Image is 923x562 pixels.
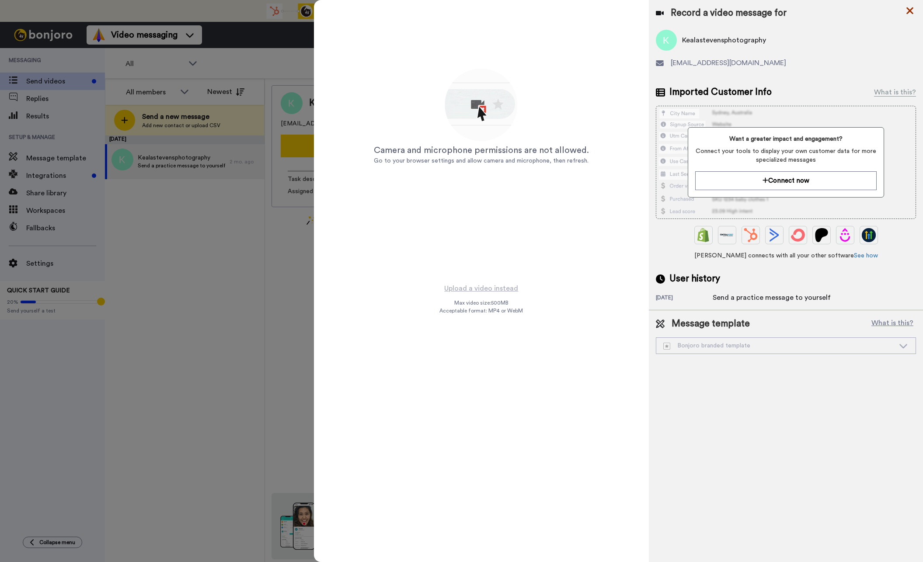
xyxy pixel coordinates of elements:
button: What is this? [869,317,916,330]
span: Go to your browser settings and allow camera and microphone, then refresh. [374,158,589,164]
img: Drip [838,228,852,242]
span: [PERSON_NAME] connects with all your other software [656,251,916,260]
img: Patreon [815,228,829,242]
a: See how [854,253,878,259]
button: Connect now [695,171,877,190]
img: allow-access.gif [443,67,520,144]
div: Camera and microphone permissions are not allowed. [374,144,589,156]
img: Hubspot [744,228,758,242]
div: Bonjoro branded template [663,341,895,350]
img: Shopify [697,228,711,242]
span: Max video size: 500 MB [454,299,509,306]
img: 3183ab3e-59ed-45f6-af1c-10226f767056-1659068401.jpg [1,2,24,25]
img: demo-template.svg [663,343,670,350]
span: Message template [672,317,750,330]
span: Connect your tools to display your own customer data for more specialized messages [695,147,877,164]
span: Imported Customer Info [669,86,772,99]
img: ActiveCampaign [767,228,781,242]
span: User history [669,272,720,285]
div: [DATE] [656,294,713,303]
img: GoHighLevel [862,228,876,242]
div: Send a practice message to yourself [713,292,831,303]
span: Want a greater impact and engagement? [695,135,877,143]
span: Acceptable format: MP4 or WebM [439,307,523,314]
img: Ontraport [720,228,734,242]
div: What is this? [874,87,916,97]
img: ConvertKit [791,228,805,242]
button: Upload a video instead [442,283,521,294]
